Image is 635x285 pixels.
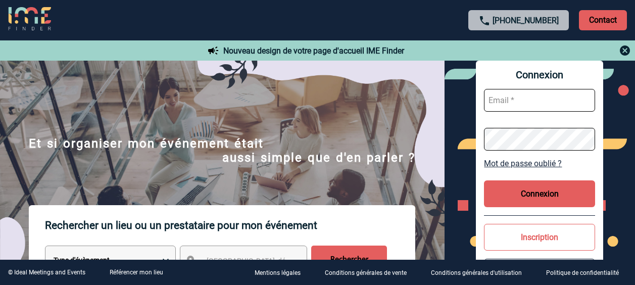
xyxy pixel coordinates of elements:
[484,159,595,168] a: Mot de passe oublié ?
[8,269,85,276] div: © Ideal Meetings and Events
[493,16,559,25] a: [PHONE_NUMBER]
[311,246,387,274] input: Rechercher
[431,270,522,277] p: Conditions générales d'utilisation
[247,268,317,277] a: Mentions légales
[478,15,491,27] img: call-24-px.png
[579,10,627,30] p: Contact
[484,69,595,81] span: Connexion
[110,269,163,276] a: Référencer mon lieu
[207,257,347,265] span: [GEOGRAPHIC_DATA], département, région...
[325,270,407,277] p: Conditions générales de vente
[484,180,595,207] button: Connexion
[538,268,635,277] a: Politique de confidentialité
[484,224,595,251] button: Inscription
[423,268,538,277] a: Conditions générales d'utilisation
[45,205,415,246] p: Rechercher un lieu ou un prestataire pour mon événement
[317,268,423,277] a: Conditions générales de vente
[546,270,619,277] p: Politique de confidentialité
[255,270,301,277] p: Mentions légales
[484,89,595,112] input: Email *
